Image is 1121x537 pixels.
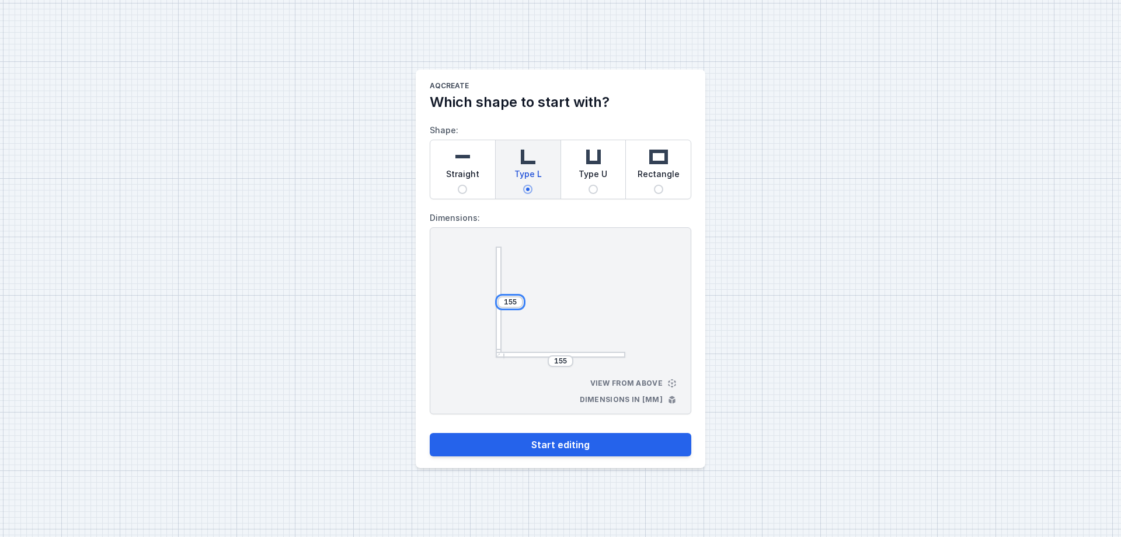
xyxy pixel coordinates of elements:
[589,185,598,194] input: Type U
[458,185,467,194] input: Straight
[501,297,520,307] input: Dimension [mm]
[430,81,691,93] h1: AQcreate
[647,145,670,168] img: rectangle.svg
[451,145,474,168] img: straight.svg
[523,185,532,194] input: Type L
[579,168,607,185] span: Type U
[654,185,663,194] input: Rectangle
[446,168,479,185] span: Straight
[430,209,691,227] label: Dimensions:
[430,121,691,199] label: Shape:
[430,433,691,456] button: Start editing
[514,168,542,185] span: Type L
[516,145,539,168] img: l-shaped.svg
[582,145,605,168] img: u-shaped.svg
[430,93,691,112] h2: Which shape to start with?
[551,356,570,366] input: Dimension [mm]
[638,168,680,185] span: Rectangle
